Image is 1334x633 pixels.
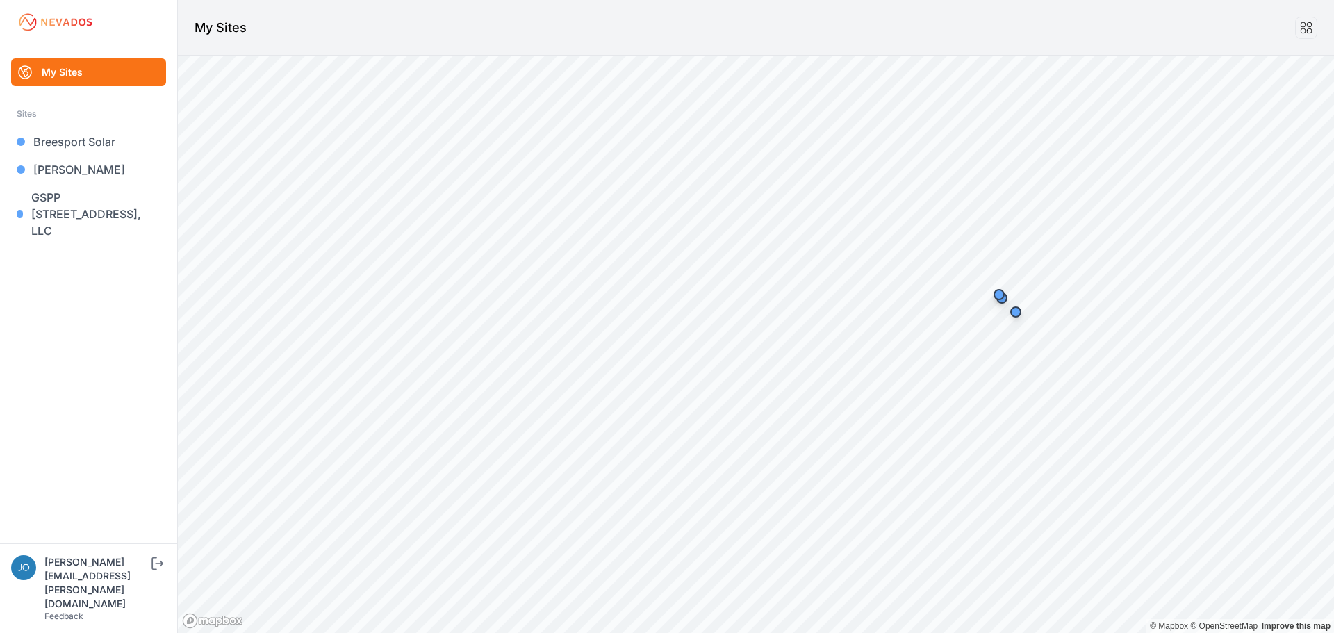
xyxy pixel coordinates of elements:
[44,555,149,611] div: [PERSON_NAME][EMAIL_ADDRESS][PERSON_NAME][DOMAIN_NAME]
[17,106,160,122] div: Sites
[44,611,83,621] a: Feedback
[17,11,94,33] img: Nevados
[1002,298,1030,326] div: Map marker
[195,18,247,38] h1: My Sites
[11,156,166,183] a: [PERSON_NAME]
[1190,621,1258,631] a: OpenStreetMap
[1150,621,1188,631] a: Mapbox
[11,128,166,156] a: Breesport Solar
[182,613,243,629] a: Mapbox logo
[11,183,166,245] a: GSPP [STREET_ADDRESS], LLC
[1262,621,1331,631] a: Map feedback
[11,555,36,580] img: joe.shoram@greensparksolar.com
[985,281,1013,309] div: Map marker
[178,56,1334,633] canvas: Map
[11,58,166,86] a: My Sites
